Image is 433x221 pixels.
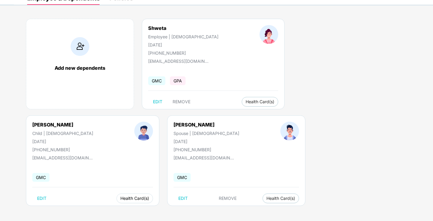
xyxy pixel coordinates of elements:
span: Health Card(s) [266,197,295,200]
div: [PHONE_NUMBER] [32,147,93,152]
div: [DATE] [174,139,239,144]
div: [PHONE_NUMBER] [174,147,239,152]
div: Child | [DEMOGRAPHIC_DATA] [32,131,93,136]
span: GMC [148,76,165,85]
div: [EMAIL_ADDRESS][DOMAIN_NAME] [148,59,209,64]
div: [DATE] [148,42,218,47]
img: profileImage [259,25,278,44]
button: EDIT [174,194,193,203]
div: Employee | [DEMOGRAPHIC_DATA] [148,34,218,39]
img: addIcon [71,37,89,56]
button: Health Card(s) [263,194,299,203]
button: EDIT [32,194,51,203]
button: EDIT [148,97,167,107]
div: Shweta [148,25,218,31]
span: REMOVE [173,99,190,104]
span: GMC [174,173,191,182]
span: Health Card(s) [246,100,274,103]
button: REMOVE [214,194,241,203]
div: [PERSON_NAME] [32,122,93,128]
img: profileImage [134,122,153,140]
span: EDIT [178,196,188,201]
span: EDIT [153,99,162,104]
span: EDIT [37,196,46,201]
div: Add new dependents [32,65,128,71]
button: REMOVE [168,97,195,107]
span: REMOVE [219,196,237,201]
button: Health Card(s) [116,194,153,203]
div: [PERSON_NAME] [174,122,239,128]
div: [EMAIL_ADDRESS][DOMAIN_NAME] [32,155,93,160]
div: [EMAIL_ADDRESS][DOMAIN_NAME] [174,155,234,160]
div: [PHONE_NUMBER] [148,50,218,56]
div: Spouse | [DEMOGRAPHIC_DATA] [174,131,239,136]
span: GPA [170,76,186,85]
button: Health Card(s) [242,97,278,107]
span: GMC [32,173,49,182]
div: [DATE] [32,139,93,144]
img: profileImage [280,122,299,140]
span: Health Card(s) [120,197,149,200]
